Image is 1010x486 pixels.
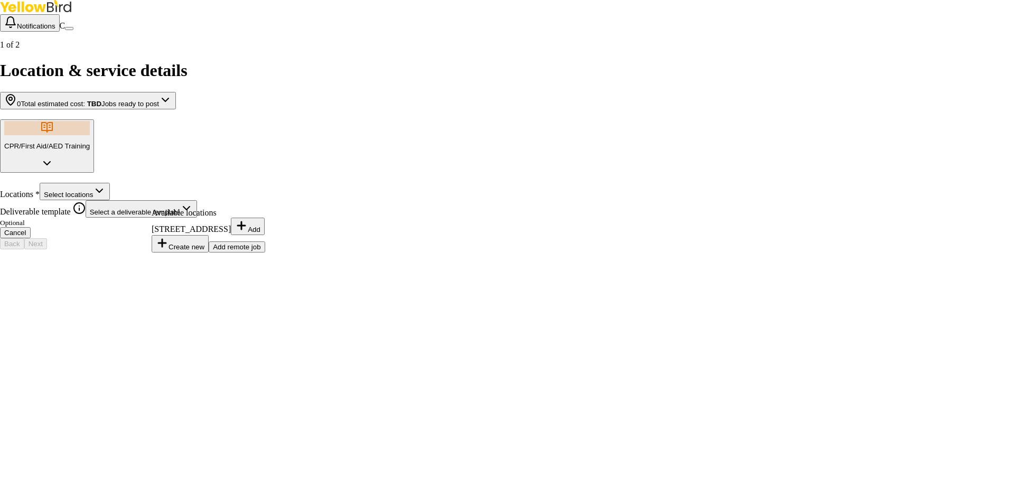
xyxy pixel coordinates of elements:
[152,225,231,233] span: [STREET_ADDRESS]
[152,235,209,253] button: Create new
[248,226,260,233] span: Add
[231,218,265,235] button: Add
[152,208,265,218] div: Available locations
[209,241,265,253] button: Add remote job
